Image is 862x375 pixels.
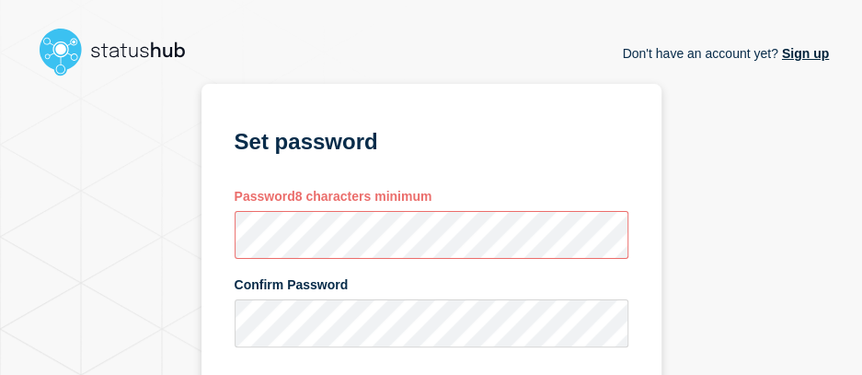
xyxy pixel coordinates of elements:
[622,31,829,76] p: Don't have an account yet?
[235,189,432,204] span: Password
[235,277,349,292] span: Confirm Password
[235,126,628,170] h1: Set password
[235,299,628,347] input: confirm password input
[295,189,432,204] span: 8 characters minimum
[33,22,208,81] img: StatusHub logo
[235,211,628,259] input: password input
[778,46,829,61] a: Sign up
